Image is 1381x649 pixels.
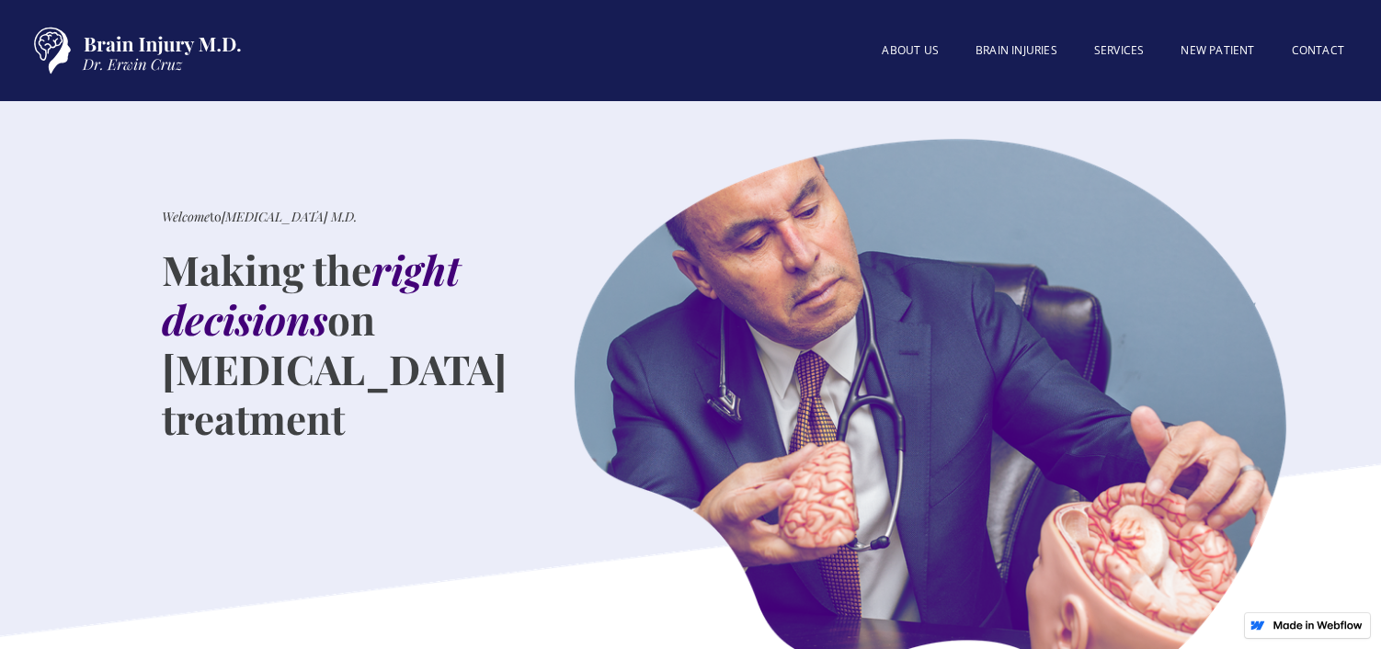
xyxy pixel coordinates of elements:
[1273,32,1363,69] a: Contact
[162,208,210,225] em: Welcome
[1273,621,1363,630] img: Made in Webflow
[18,18,248,83] a: home
[222,208,357,225] em: [MEDICAL_DATA] M.D.
[162,208,357,226] div: to
[162,245,507,443] h1: Making the on [MEDICAL_DATA] treatment
[863,32,957,69] a: About US
[1076,32,1163,69] a: SERVICES
[957,32,1076,69] a: BRAIN INJURIES
[1162,32,1273,69] a: New patient
[162,242,461,346] em: right decisions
